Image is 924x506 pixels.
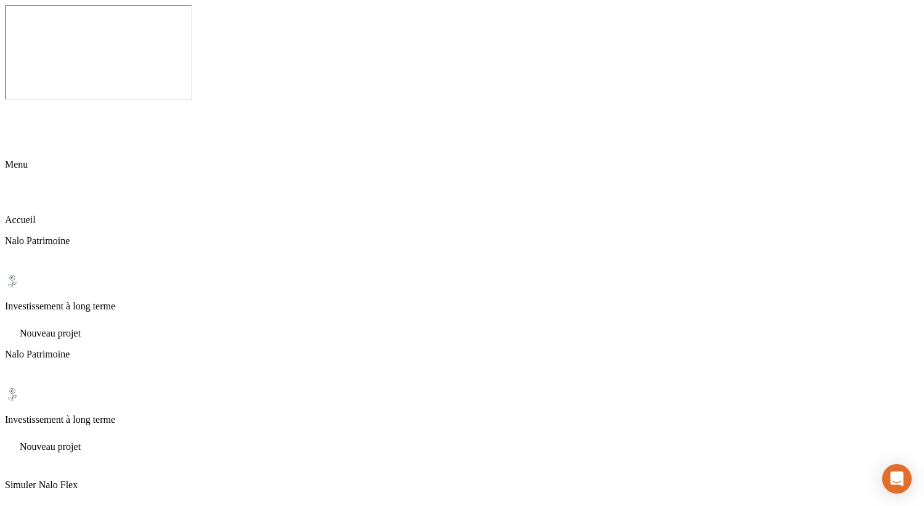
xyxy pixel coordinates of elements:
[5,187,919,226] div: Accueil
[5,435,919,452] div: Nouveau projet
[5,387,919,425] div: Investissement à long terme
[5,322,919,339] div: Nouveau projet
[5,274,919,312] div: Investissement à long terme
[20,441,81,452] span: Nouveau projet
[20,328,81,338] span: Nouveau projet
[5,452,919,491] div: Simuler Nalo Flex
[5,159,28,169] span: Menu
[882,464,912,494] div: Open Intercom Messenger
[5,349,919,360] p: Nalo Patrimoine
[5,214,919,226] p: Accueil
[5,479,919,491] p: Simuler Nalo Flex
[5,301,919,312] p: Investissement à long terme
[5,414,919,425] p: Investissement à long terme
[5,235,919,247] p: Nalo Patrimoine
